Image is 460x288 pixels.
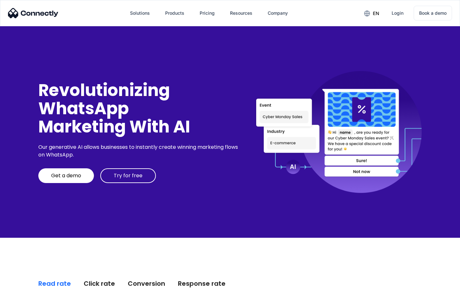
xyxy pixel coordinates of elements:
img: Connectly Logo [8,8,58,18]
div: Read rate [38,279,71,288]
div: Our generative AI allows businesses to instantly create winning marketing flows on WhatsApp. [38,143,240,159]
div: Pricing [200,9,215,18]
div: Solutions [130,9,150,18]
div: Get a demo [51,172,81,179]
div: Click rate [84,279,115,288]
div: Response rate [178,279,226,288]
div: Resources [230,9,252,18]
div: Products [165,9,184,18]
a: Pricing [195,5,220,21]
div: Conversion [128,279,165,288]
a: Get a demo [38,168,94,183]
div: en [373,9,379,18]
div: Company [268,9,288,18]
a: Try for free [100,168,156,183]
div: Try for free [114,172,142,179]
div: Login [392,9,403,18]
a: Book a demo [414,6,452,20]
div: Revolutionizing WhatsApp Marketing With AI [38,81,240,136]
a: Login [387,5,409,21]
